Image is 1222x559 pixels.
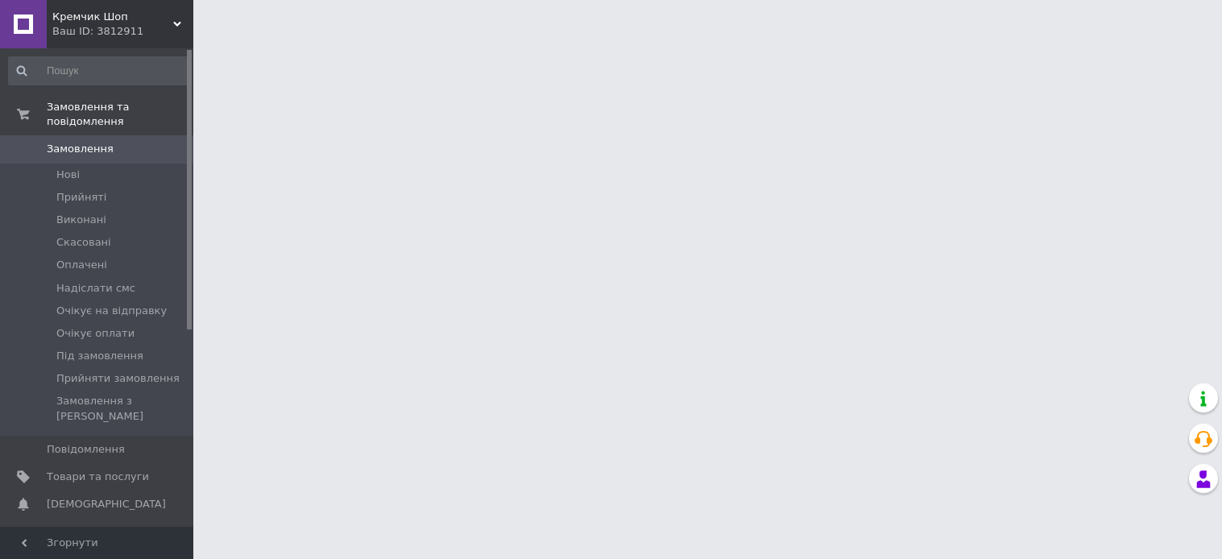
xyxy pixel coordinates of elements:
span: Надіслати смс [56,281,135,296]
span: Повідомлення [47,442,125,457]
span: Замовлення з [PERSON_NAME] [56,394,188,423]
input: Пошук [8,56,190,85]
span: Очікує на відправку [56,304,167,318]
div: Ваш ID: 3812911 [52,24,193,39]
span: Під замовлення [56,349,143,363]
span: Оплачені [56,258,107,272]
span: Виконані [56,213,106,227]
span: Замовлення та повідомлення [47,100,193,129]
span: Очікує оплати [56,326,135,341]
span: Показники роботи компанії [47,524,149,553]
span: Нові [56,168,80,182]
span: Кремчик Шоп [52,10,173,24]
span: Скасовані [56,235,111,250]
span: Прийняті [56,190,106,205]
span: Товари та послуги [47,470,149,484]
span: Прийняти замовлення [56,371,180,386]
span: [DEMOGRAPHIC_DATA] [47,497,166,511]
span: Замовлення [47,142,114,156]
